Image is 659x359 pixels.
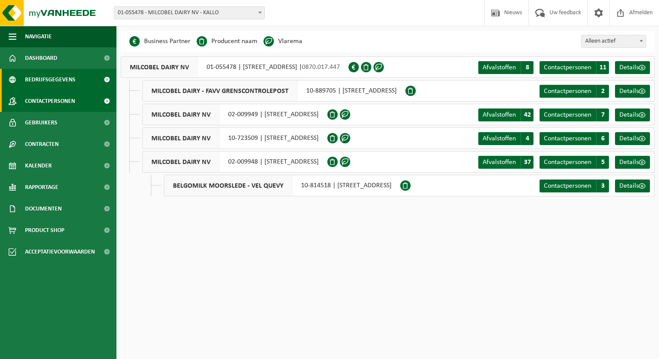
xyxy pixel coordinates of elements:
[619,64,639,71] span: Details
[540,61,609,74] a: Contactpersonen 11
[596,132,609,145] span: 6
[25,90,75,112] span: Contactpersonen
[596,85,609,98] span: 2
[619,183,639,189] span: Details
[619,159,639,166] span: Details
[143,152,220,172] span: MILCOBEL DAIRY NV
[302,64,340,71] span: 0870.017.447
[540,132,609,145] a: Contactpersonen 6
[596,156,609,169] span: 5
[521,108,533,121] span: 42
[521,156,533,169] span: 37
[142,80,405,102] div: 10-889705 | [STREET_ADDRESS]
[544,183,591,189] span: Contactpersonen
[25,198,62,220] span: Documenten
[25,26,52,47] span: Navigatie
[129,35,191,48] li: Business Partner
[615,156,650,169] a: Details
[615,179,650,192] a: Details
[114,7,264,19] span: 01-055478 - MILCOBEL DAIRY NV - KALLO
[25,112,57,133] span: Gebruikers
[25,69,75,90] span: Bedrijfsgegevens
[521,132,533,145] span: 4
[478,61,533,74] a: Afvalstoffen 8
[478,108,533,121] a: Afvalstoffen 42
[478,132,533,145] a: Afvalstoffen 4
[264,35,302,48] li: Vlarema
[142,127,327,149] div: 10-723509 | [STREET_ADDRESS]
[615,85,650,98] a: Details
[619,135,639,142] span: Details
[540,108,609,121] a: Contactpersonen 7
[143,128,220,149] span: MILCOBEL DAIRY NV
[478,156,533,169] a: Afvalstoffen 37
[121,57,198,77] span: MILCOBEL DAIRY NV
[164,175,292,196] span: BELGOMILK MOORSLEDE - VEL QUEVY
[197,35,257,48] li: Producent naam
[25,133,59,155] span: Contracten
[582,35,646,47] span: Alleen actief
[483,159,516,166] span: Afvalstoffen
[25,176,58,198] span: Rapportage
[483,111,516,118] span: Afvalstoffen
[540,156,609,169] a: Contactpersonen 5
[596,61,609,74] span: 11
[596,179,609,192] span: 3
[544,64,591,71] span: Contactpersonen
[596,108,609,121] span: 7
[521,61,533,74] span: 8
[114,6,265,19] span: 01-055478 - MILCOBEL DAIRY NV - KALLO
[142,151,327,173] div: 02-009948 | [STREET_ADDRESS]
[143,104,220,125] span: MILCOBEL DAIRY NV
[25,220,64,241] span: Product Shop
[483,135,516,142] span: Afvalstoffen
[615,132,650,145] a: Details
[142,104,327,125] div: 02-009949 | [STREET_ADDRESS]
[544,88,591,95] span: Contactpersonen
[121,56,348,78] div: 01-055478 | [STREET_ADDRESS] |
[581,35,646,48] span: Alleen actief
[25,155,52,176] span: Kalender
[483,64,516,71] span: Afvalstoffen
[544,111,591,118] span: Contactpersonen
[25,47,57,69] span: Dashboard
[164,175,400,196] div: 10-814518 | [STREET_ADDRESS]
[544,135,591,142] span: Contactpersonen
[540,179,609,192] a: Contactpersonen 3
[25,241,95,263] span: Acceptatievoorwaarden
[540,85,609,98] a: Contactpersonen 2
[615,61,650,74] a: Details
[143,80,298,101] span: MILCOBEL DAIRY - FAVV GRENSCONTROLEPOST
[615,108,650,121] a: Details
[619,88,639,95] span: Details
[619,111,639,118] span: Details
[544,159,591,166] span: Contactpersonen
